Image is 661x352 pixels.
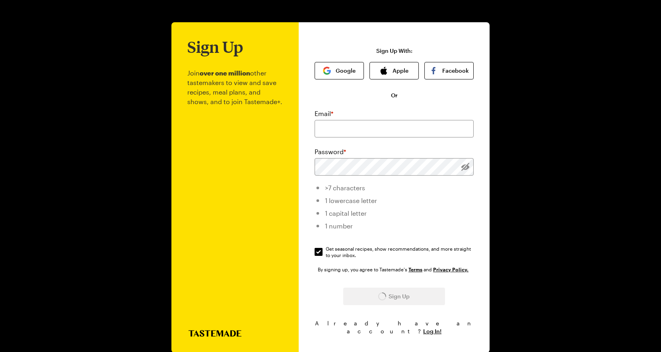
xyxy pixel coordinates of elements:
[424,62,474,79] button: Facebook
[315,248,323,256] input: Get seasonal recipes, show recommendations, and more straight to your inbox.
[325,222,353,230] span: 1 number
[369,62,419,79] button: Apple
[200,69,250,77] b: over one million
[303,13,358,20] img: tastemade
[325,209,367,217] span: 1 capital letter
[315,147,346,157] label: Password
[325,184,365,191] span: >7 characters
[315,320,474,335] span: Already have an account?
[376,48,412,54] p: Sign Up With:
[325,197,377,204] span: 1 lowercase letter
[391,91,398,99] span: Or
[423,327,441,335] button: Log In!
[433,266,469,273] a: Tastemade Privacy Policy
[408,266,422,273] a: Tastemade Terms of Service
[187,56,283,330] p: Join other tastemakers to view and save recipes, meal plans, and shows, and to join Tastemade+.
[315,109,333,118] label: Email
[318,265,470,273] div: By signing up, you agree to Tastemade's and
[326,246,474,258] span: Get seasonal recipes, show recommendations, and more straight to your inbox.
[187,38,243,56] h1: Sign Up
[315,62,364,79] button: Google
[303,13,358,22] a: Go to Tastemade Homepage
